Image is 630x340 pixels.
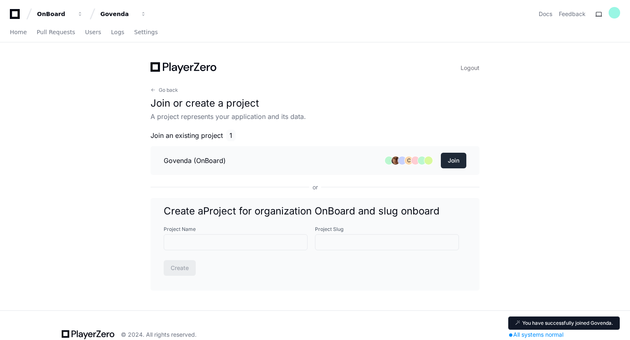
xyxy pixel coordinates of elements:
img: avatar [391,156,400,165]
button: Join [441,153,466,168]
button: Feedback [559,10,586,18]
button: Govenda [97,7,150,21]
button: Go back [151,87,178,93]
a: Settings [134,23,157,42]
h1: Create a [164,205,466,218]
p: A project represents your application and its data. [151,112,479,121]
div: OnBoard [37,10,72,18]
span: Home [10,30,27,35]
span: or [309,183,321,191]
span: Go back [159,87,178,93]
span: Users [85,30,101,35]
div: © 2024. All rights reserved. [121,331,197,339]
span: Project for organization OnBoard and slug onboard [203,205,440,217]
div: Govenda [100,10,136,18]
h1: Join or create a project [151,97,479,110]
span: Settings [134,30,157,35]
label: Project Slug [315,226,466,233]
h1: C [407,157,411,164]
span: Logs [111,30,124,35]
label: Project Name [164,226,315,233]
span: 1 [226,130,236,141]
h3: Govenda (OnBoard) [164,156,226,165]
a: Pull Requests [37,23,75,42]
span: Join an existing project [151,130,223,140]
a: Logs [111,23,124,42]
a: Docs [539,10,552,18]
a: Home [10,23,27,42]
button: OnBoard [34,7,86,21]
span: Pull Requests [37,30,75,35]
p: You have successfully joined Govenda. [522,320,613,326]
button: Logout [461,62,479,74]
a: Users [85,23,101,42]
